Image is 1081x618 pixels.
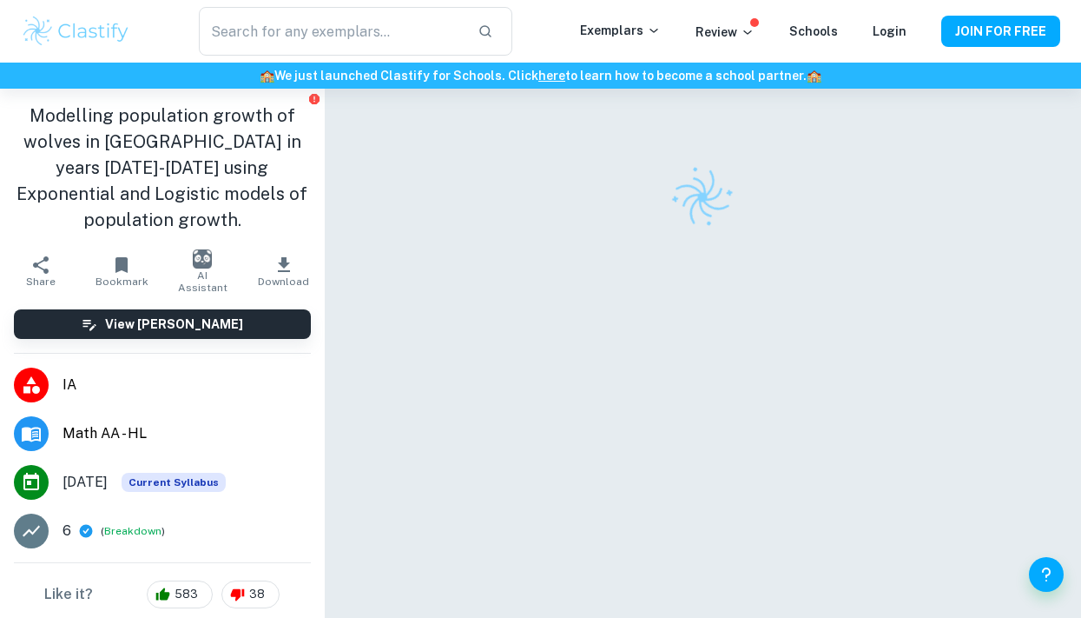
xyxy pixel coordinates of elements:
[63,375,311,395] span: IA
[941,16,1060,47] button: JOIN FOR FREE
[1029,557,1064,592] button: Help and Feedback
[165,586,208,603] span: 583
[243,247,324,296] button: Download
[63,472,108,493] span: [DATE]
[101,523,165,540] span: ( )
[661,155,745,239] img: Clastify logo
[162,247,243,296] button: AI Assistant
[122,473,226,492] div: This exemplar is based on the current syllabus. Feel free to refer to it for inspiration/ideas wh...
[173,269,233,294] span: AI Assistant
[199,7,465,56] input: Search for any exemplars...
[63,521,71,542] p: 6
[104,523,161,539] button: Breakdown
[308,92,321,105] button: Report issue
[63,423,311,444] span: Math AA - HL
[258,276,309,288] span: Download
[44,584,93,605] h6: Like it?
[14,309,311,339] button: View [PERSON_NAME]
[3,66,1078,85] h6: We just launched Clastify for Schools. Click to learn how to become a school partner.
[21,14,131,49] img: Clastify logo
[147,581,213,608] div: 583
[122,473,226,492] span: Current Syllabus
[193,249,212,269] img: AI Assistant
[538,69,565,83] a: here
[695,23,755,42] p: Review
[580,21,661,40] p: Exemplars
[96,276,148,288] span: Bookmark
[873,24,906,38] a: Login
[240,586,274,603] span: 38
[14,103,311,233] h1: Modelling population growth of wolves in [GEOGRAPHIC_DATA] in years [DATE]-[DATE] using Exponenti...
[81,247,161,296] button: Bookmark
[789,24,838,38] a: Schools
[260,69,274,83] span: 🏫
[221,581,280,608] div: 38
[105,315,243,334] h6: View [PERSON_NAME]
[807,69,821,83] span: 🏫
[26,276,56,288] span: Share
